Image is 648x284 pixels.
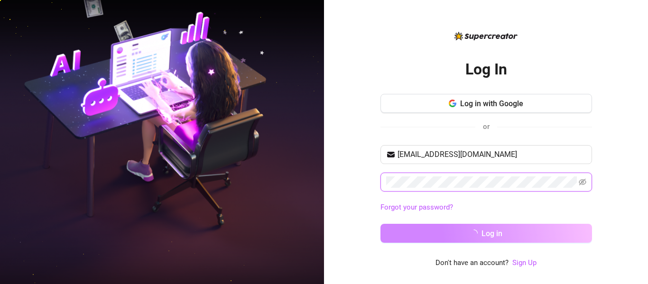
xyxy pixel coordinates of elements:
[398,149,586,160] input: Your email
[380,224,592,243] button: Log in
[460,99,523,108] span: Log in with Google
[483,122,490,131] span: or
[454,32,518,40] img: logo-BBDzfeDw.svg
[465,60,507,79] h2: Log In
[470,229,478,237] span: loading
[512,257,537,269] a: Sign Up
[512,258,537,267] a: Sign Up
[380,203,453,211] a: Forgot your password?
[579,178,586,186] span: eye-invisible
[435,257,509,269] span: Don't have an account?
[481,229,502,238] span: Log in
[380,94,592,113] button: Log in with Google
[380,202,592,213] a: Forgot your password?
